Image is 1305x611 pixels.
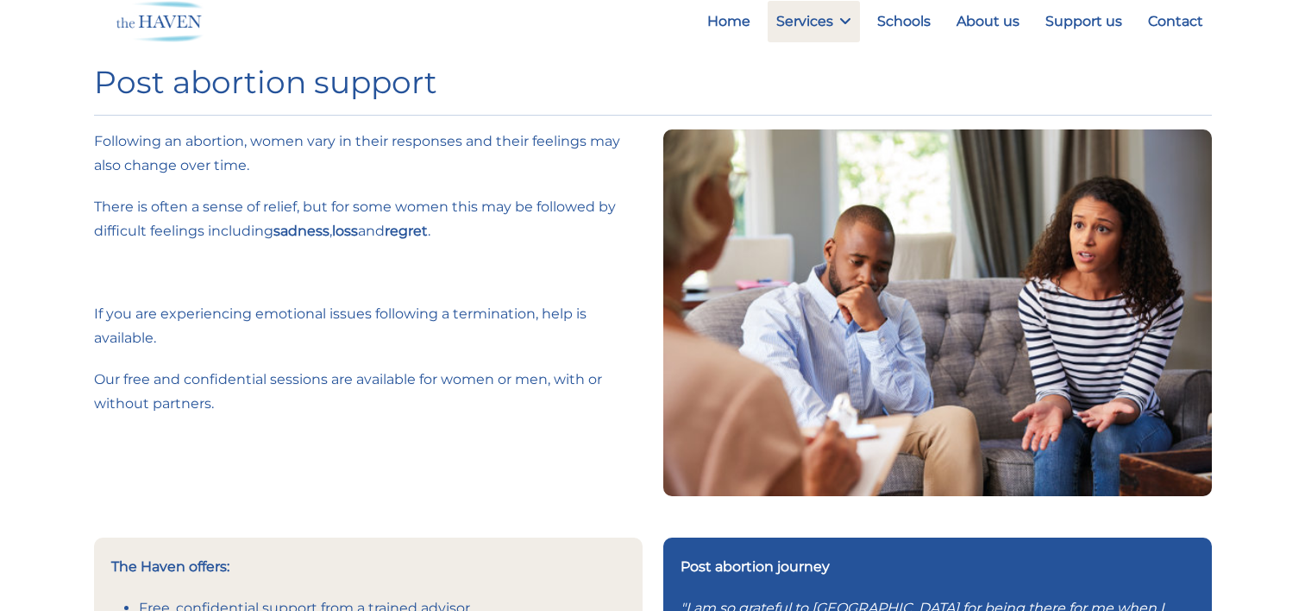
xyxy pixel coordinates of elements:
p: Following an abortion, women vary in their responses and their feelings may also change over time. [94,129,643,178]
strong: loss [332,223,358,239]
strong: Post abortion journey [681,558,830,575]
p: Our free and confidential sessions are available for women or men, with or without partners. [94,368,643,416]
p: There is often a sense of relief, but for some women this may be followed by difficult feelings i... [94,195,643,243]
a: About us [948,1,1028,42]
a: Schools [869,1,939,42]
strong: sadness [273,223,329,239]
h1: Post abortion support [94,64,1212,101]
strong: regret [385,223,428,239]
a: Home [699,1,759,42]
a: Contact [1139,1,1212,42]
a: Services [768,1,860,42]
img: Young couple in crisis trying solve problem during counselling [663,129,1212,495]
a: Support us [1037,1,1131,42]
strong: The Haven offers: [111,558,229,575]
p: If you are experiencing emotional issues following a termination, help is available. [94,302,643,350]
